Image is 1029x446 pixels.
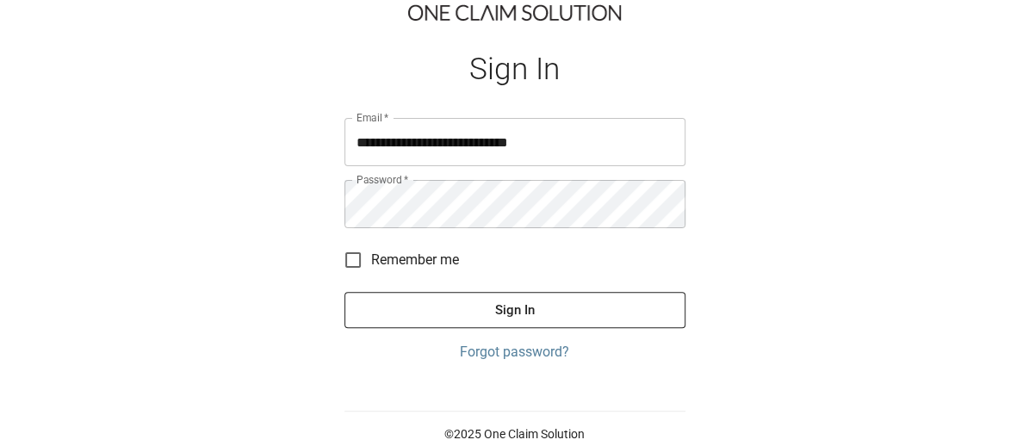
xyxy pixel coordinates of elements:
[344,425,685,443] p: © 2025 One Claim Solution
[344,52,685,87] h1: Sign In
[344,292,685,328] button: Sign In
[344,342,685,362] a: Forgot password?
[356,110,389,125] label: Email
[356,172,408,187] label: Password
[371,250,459,270] span: Remember me
[21,10,90,45] img: ocs-logo-white-transparent.png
